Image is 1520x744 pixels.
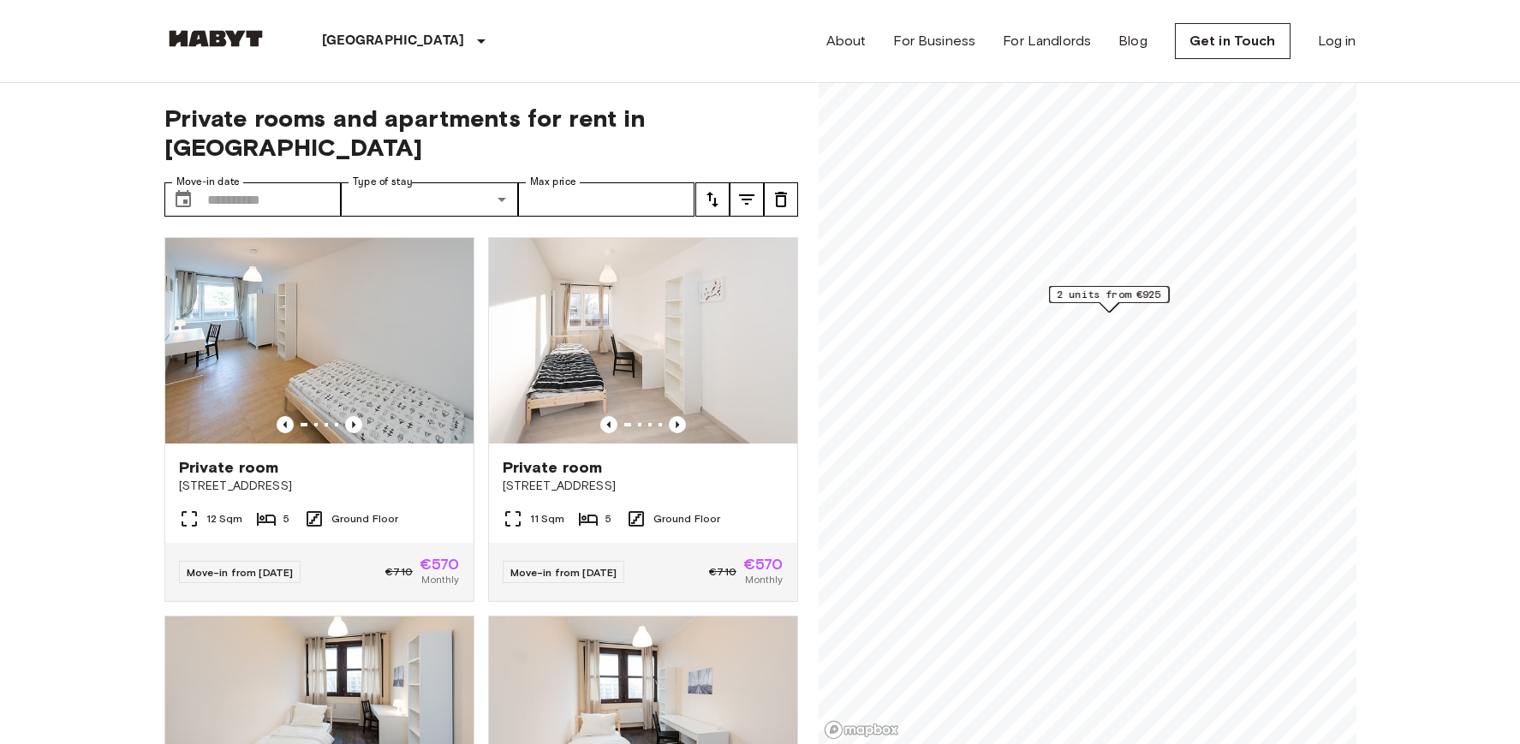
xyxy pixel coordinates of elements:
span: 2 units from €925 [1057,287,1161,302]
span: Monthly [421,572,459,587]
span: Move-in from [DATE] [510,566,617,579]
img: Marketing picture of unit DE-02-073-03M [489,238,797,443]
span: 5 [605,511,611,527]
button: Previous image [345,416,362,433]
img: Habyt [164,30,267,47]
span: Private rooms and apartments for rent in [GEOGRAPHIC_DATA] [164,104,798,162]
span: [STREET_ADDRESS] [179,478,460,495]
label: Type of stay [353,175,413,189]
span: €570 [420,557,460,572]
button: Previous image [600,416,617,433]
button: Previous image [277,416,294,433]
button: tune [764,182,798,217]
a: For Landlords [1003,31,1091,51]
button: Choose date [166,182,200,217]
a: Mapbox logo [824,720,899,740]
button: Previous image [669,416,686,433]
a: Get in Touch [1175,23,1291,59]
span: Move-in from [DATE] [187,566,294,579]
img: Marketing picture of unit DE-02-067-04M [165,238,474,443]
a: About [826,31,867,51]
span: Private room [179,457,279,478]
span: €570 [743,557,784,572]
span: 11 Sqm [530,511,565,527]
p: [GEOGRAPHIC_DATA] [322,31,465,51]
button: tune [695,182,730,217]
a: For Business [893,31,975,51]
span: Monthly [745,572,783,587]
label: Move-in date [176,175,240,189]
span: Ground Floor [331,511,399,527]
a: Marketing picture of unit DE-02-073-03MPrevious imagePrevious imagePrivate room[STREET_ADDRESS]11... [488,237,798,602]
span: 5 [283,511,289,527]
a: Marketing picture of unit DE-02-067-04MPrevious imagePrevious imagePrivate room[STREET_ADDRESS]12... [164,237,474,602]
div: Map marker [1049,286,1169,312]
span: [STREET_ADDRESS] [503,478,784,495]
span: Ground Floor [653,511,721,527]
span: 12 Sqm [206,511,243,527]
span: Private room [503,457,603,478]
a: Blog [1118,31,1147,51]
button: tune [730,182,764,217]
span: €710 [709,564,736,580]
label: Max price [530,175,576,189]
span: €710 [385,564,413,580]
a: Log in [1318,31,1356,51]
